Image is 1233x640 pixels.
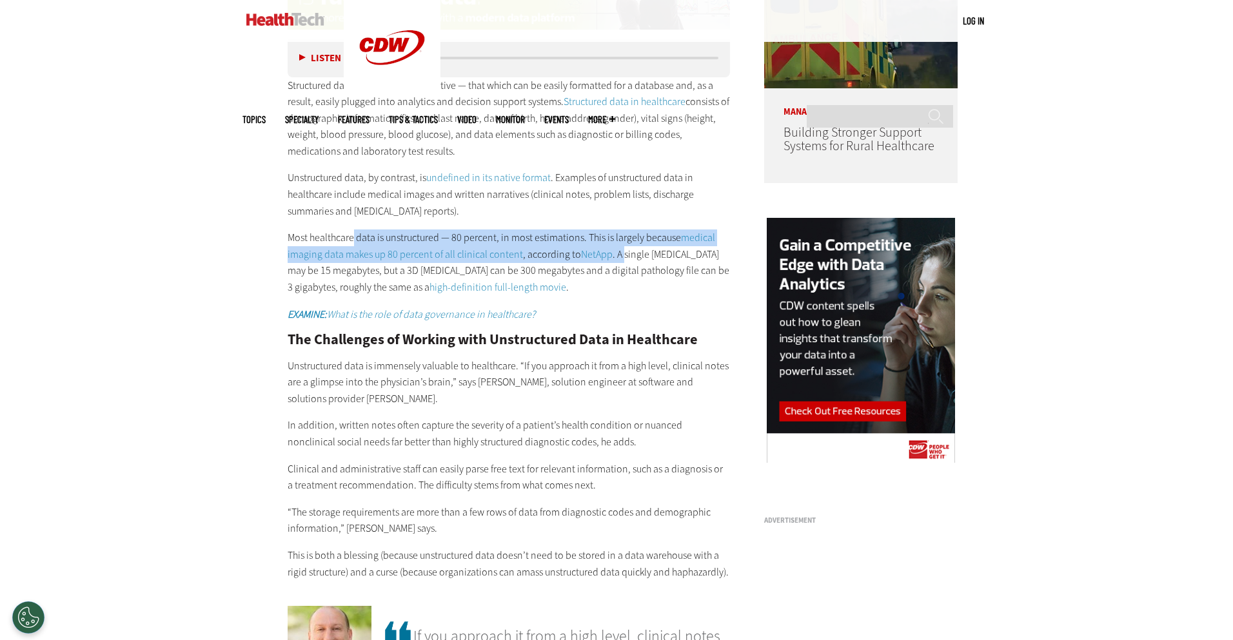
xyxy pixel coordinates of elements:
p: Unstructured data, by contrast, is . Examples of unstructured data in healthcare include medical ... [288,170,730,219]
p: This is both a blessing (because unstructured data doesn’t need to be stored in a data warehouse ... [288,547,730,580]
a: Video [457,115,477,124]
em: EXAMINE: [288,307,327,321]
em: What is the role of data governance in healthcare? [327,307,535,321]
button: Open Preferences [12,601,44,634]
p: Management [764,88,958,117]
a: Log in [963,15,984,26]
span: Specialty [285,115,319,124]
p: Clinical and administrative staff can easily parse free text for relevant information, such as a ... [288,461,730,494]
span: More [588,115,615,124]
a: Features [338,115,370,124]
div: Cookies Settings [12,601,44,634]
a: MonITor [496,115,525,124]
p: Most healthcare data is unstructured — 80 percent, in most estimations. This is largely because ,... [288,229,730,295]
a: high-definition full-length movie [429,280,566,294]
a: EXAMINE:What is the role of data governance in healthcare? [288,307,535,321]
a: NetApp [581,247,613,261]
h3: Advertisement [764,517,958,524]
a: CDW [344,85,440,99]
a: Building Stronger Support Systems for Rural Healthcare [784,124,934,155]
p: In addition, written notes often capture the severity of a patient’s health condition or nuanced ... [288,417,730,450]
a: medical imaging data makes up 80 percent of all clinical content [288,231,715,261]
img: Home [246,13,324,26]
h2: The Challenges of Working with Unstructured Data in Healthcare [288,333,730,347]
img: data analytics right rail [767,218,955,465]
a: Tips & Tactics [389,115,438,124]
a: Events [544,115,569,124]
p: Unstructured data is immensely valuable to healthcare. “If you approach it from a high level, cli... [288,358,730,407]
p: “The storage requirements are more than a few rows of data from diagnostic codes and demographic ... [288,504,730,537]
a: undefined in its native format [426,171,551,184]
div: User menu [963,14,984,28]
span: Topics [242,115,266,124]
